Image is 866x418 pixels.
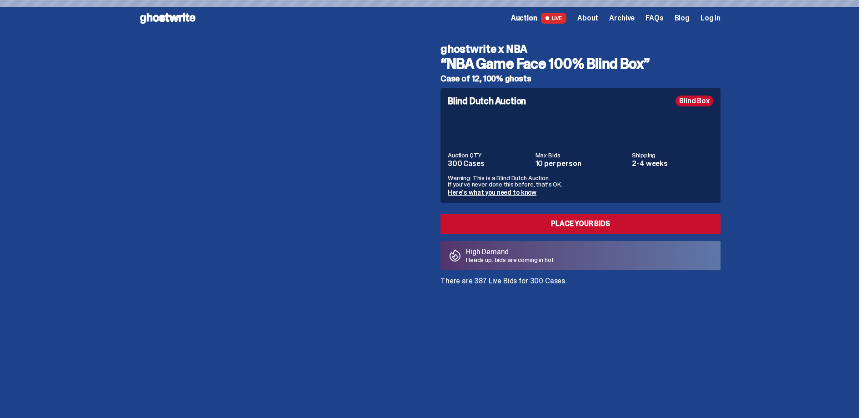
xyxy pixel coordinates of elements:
p: Heads up: bids are coming in hot [466,257,554,263]
p: Warning: This is a Blind Dutch Auction. If you’ve never done this before, that’s OK. [448,175,713,187]
p: There are 387 Live Bids for 300 Cases. [441,277,721,285]
h5: Case of 12, 100% ghosts [441,75,721,83]
dd: 10 per person [536,160,627,167]
dd: 300 Cases [448,160,530,167]
a: FAQs [646,15,663,22]
span: LIVE [541,13,567,24]
dd: 2-4 weeks [632,160,713,167]
h4: Blind Dutch Auction [448,96,526,106]
p: High Demand [466,248,554,256]
span: Auction [511,15,537,22]
a: Log in [701,15,721,22]
a: Blog [675,15,690,22]
dt: Shipping [632,152,713,158]
a: About [577,15,598,22]
div: Blind Box [676,96,713,106]
a: Archive [609,15,635,22]
a: Here's what you need to know [448,188,536,196]
dt: Max Bids [536,152,627,158]
a: Auction LIVE [511,13,566,24]
h3: “NBA Game Face 100% Blind Box” [441,56,721,71]
a: Place your Bids [441,214,721,234]
dt: Auction QTY [448,152,530,158]
h4: ghostwrite x NBA [441,44,721,55]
